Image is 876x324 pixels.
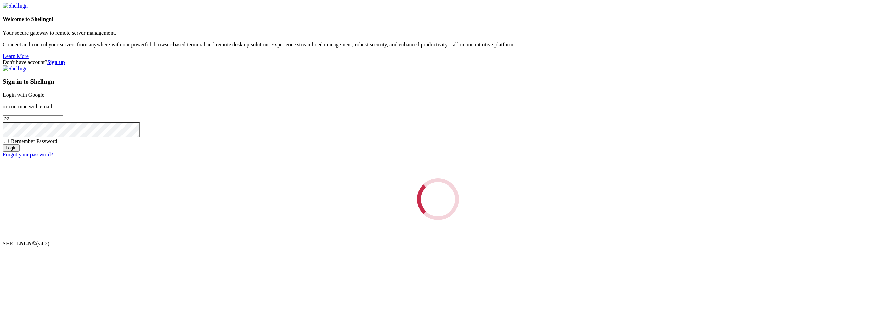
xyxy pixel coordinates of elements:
[3,104,873,110] p: or continue with email:
[3,144,20,152] input: Login
[3,3,28,9] img: Shellngn
[47,59,65,65] a: Sign up
[4,139,9,143] input: Remember Password
[20,241,32,247] b: NGN
[3,30,873,36] p: Your secure gateway to remote server management.
[3,53,29,59] a: Learn More
[3,115,63,122] input: Email address
[3,92,44,98] a: Login with Google
[3,152,53,157] a: Forgot your password?
[36,241,50,247] span: 4.2.0
[3,16,873,22] h4: Welcome to Shellngn!
[3,78,873,85] h3: Sign in to Shellngn
[417,178,459,220] div: Loading...
[3,41,873,48] p: Connect and control your servers from anywhere with our powerful, browser-based terminal and remo...
[3,241,49,247] span: SHELL ©
[3,65,28,72] img: Shellngn
[11,138,57,144] span: Remember Password
[3,59,873,65] div: Don't have account?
